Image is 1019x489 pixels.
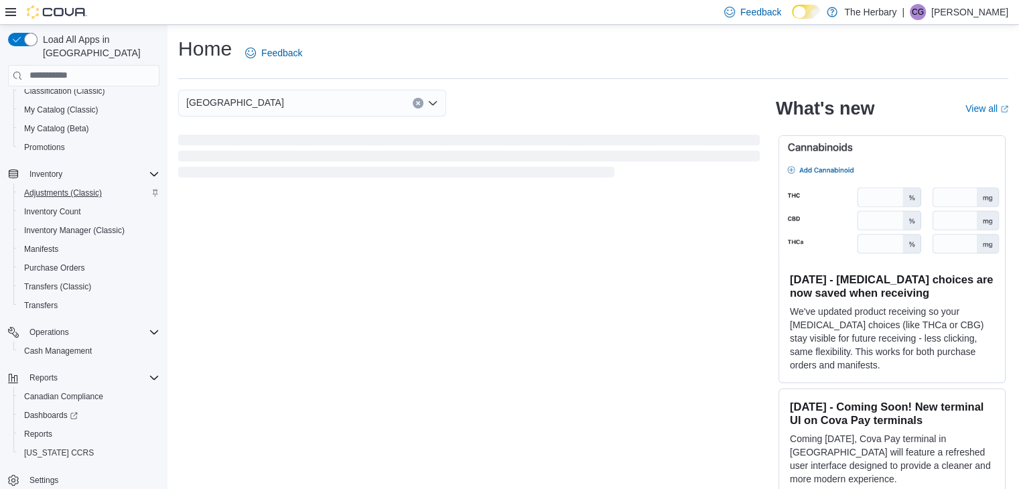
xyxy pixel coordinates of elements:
[19,222,130,238] a: Inventory Manager (Classic)
[19,139,70,155] a: Promotions
[24,324,159,340] span: Operations
[29,475,58,486] span: Settings
[19,407,159,423] span: Dashboards
[29,372,58,383] span: Reports
[19,426,159,442] span: Reports
[38,33,159,60] span: Load All Apps in [GEOGRAPHIC_DATA]
[24,166,159,182] span: Inventory
[24,300,58,311] span: Transfers
[13,406,165,425] a: Dashboards
[792,5,820,19] input: Dark Mode
[24,244,58,255] span: Manifests
[19,121,159,137] span: My Catalog (Beta)
[27,5,87,19] img: Cova
[13,184,165,202] button: Adjustments (Classic)
[24,410,78,421] span: Dashboards
[912,4,924,20] span: CG
[19,185,159,201] span: Adjustments (Classic)
[24,447,94,458] span: [US_STATE] CCRS
[19,204,86,220] a: Inventory Count
[19,343,97,359] a: Cash Management
[790,273,994,299] h3: [DATE] - [MEDICAL_DATA] choices are now saved when receiving
[19,389,109,405] a: Canadian Compliance
[24,142,65,153] span: Promotions
[844,4,896,20] p: The Herbary
[19,222,159,238] span: Inventory Manager (Classic)
[24,123,89,134] span: My Catalog (Beta)
[3,165,165,184] button: Inventory
[24,225,125,236] span: Inventory Manager (Classic)
[19,204,159,220] span: Inventory Count
[740,5,781,19] span: Feedback
[931,4,1008,20] p: [PERSON_NAME]
[19,260,159,276] span: Purchase Orders
[24,346,92,356] span: Cash Management
[24,166,68,182] button: Inventory
[29,327,69,338] span: Operations
[902,4,904,20] p: |
[19,426,58,442] a: Reports
[19,343,159,359] span: Cash Management
[186,94,284,111] span: [GEOGRAPHIC_DATA]
[790,432,994,486] p: Coming [DATE], Cova Pay terminal in [GEOGRAPHIC_DATA] will feature a refreshed user interface des...
[13,100,165,119] button: My Catalog (Classic)
[24,206,81,217] span: Inventory Count
[1000,105,1008,113] svg: External link
[19,445,99,461] a: [US_STATE] CCRS
[13,296,165,315] button: Transfers
[24,104,98,115] span: My Catalog (Classic)
[19,389,159,405] span: Canadian Compliance
[19,260,90,276] a: Purchase Orders
[261,46,302,60] span: Feedback
[3,323,165,342] button: Operations
[13,119,165,138] button: My Catalog (Beta)
[19,407,83,423] a: Dashboards
[790,400,994,427] h3: [DATE] - Coming Soon! New terminal UI on Cova Pay terminals
[19,279,159,295] span: Transfers (Classic)
[13,138,165,157] button: Promotions
[24,370,63,386] button: Reports
[3,368,165,387] button: Reports
[19,102,104,118] a: My Catalog (Classic)
[13,240,165,259] button: Manifests
[24,370,159,386] span: Reports
[24,263,85,273] span: Purchase Orders
[19,83,159,99] span: Classification (Classic)
[13,82,165,100] button: Classification (Classic)
[29,169,62,180] span: Inventory
[24,429,52,439] span: Reports
[19,185,107,201] a: Adjustments (Classic)
[776,98,874,119] h2: What's new
[24,472,64,488] a: Settings
[13,202,165,221] button: Inventory Count
[24,281,91,292] span: Transfers (Classic)
[19,139,159,155] span: Promotions
[13,221,165,240] button: Inventory Manager (Classic)
[178,137,760,180] span: Loading
[19,102,159,118] span: My Catalog (Classic)
[965,103,1008,114] a: View allExternal link
[19,241,159,257] span: Manifests
[790,305,994,372] p: We've updated product receiving so your [MEDICAL_DATA] choices (like THCa or CBG) stay visible fo...
[19,279,96,295] a: Transfers (Classic)
[24,391,103,402] span: Canadian Compliance
[13,443,165,462] button: [US_STATE] CCRS
[19,297,63,313] a: Transfers
[13,277,165,296] button: Transfers (Classic)
[19,83,111,99] a: Classification (Classic)
[19,241,64,257] a: Manifests
[910,4,926,20] div: Chelsea Grahn
[427,98,438,109] button: Open list of options
[24,188,102,198] span: Adjustments (Classic)
[240,40,308,66] a: Feedback
[13,342,165,360] button: Cash Management
[19,297,159,313] span: Transfers
[178,36,232,62] h1: Home
[24,472,159,488] span: Settings
[13,259,165,277] button: Purchase Orders
[413,98,423,109] button: Clear input
[24,324,74,340] button: Operations
[19,121,94,137] a: My Catalog (Beta)
[24,86,105,96] span: Classification (Classic)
